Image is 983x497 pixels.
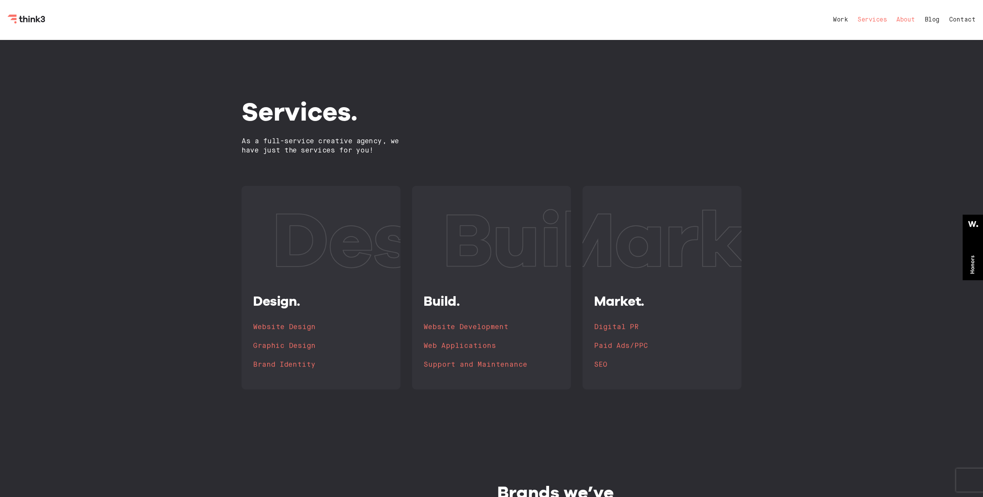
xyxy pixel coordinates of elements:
h4: SEO [594,359,607,370]
h4: Website Design [253,322,316,333]
a: Website Development [424,321,559,333]
a: Paid Ads/PPC [594,340,730,351]
a: SEO [594,359,730,370]
a: Think3 Logo [8,18,46,25]
span: Build. [424,293,460,309]
span: Design. [253,293,300,309]
h4: Website Development [424,322,508,333]
span: Market. [594,293,644,309]
h2: As a full-service creative agency, we have just the services for you! [242,137,400,155]
h4: Graphic Design [253,341,316,351]
h4: Brand Identity [253,359,316,370]
h4: Digital PR [594,322,639,333]
a: Work [833,17,848,23]
a: Blog [925,17,940,23]
h1: Services. [242,98,400,125]
h4: Support and Maintenance [424,359,527,370]
a: Brand Identity [253,359,389,370]
a: Website Design [253,321,389,333]
a: Graphic Design [253,340,389,351]
h4: Paid Ads/PPC [594,341,648,351]
h4: Web Applications [424,341,496,351]
a: Services [857,17,887,23]
a: About [896,17,915,23]
a: Support and Maintenance [424,359,559,370]
a: Contact [949,17,976,23]
a: Web Applications [424,340,559,351]
a: Digital PR [594,321,730,333]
